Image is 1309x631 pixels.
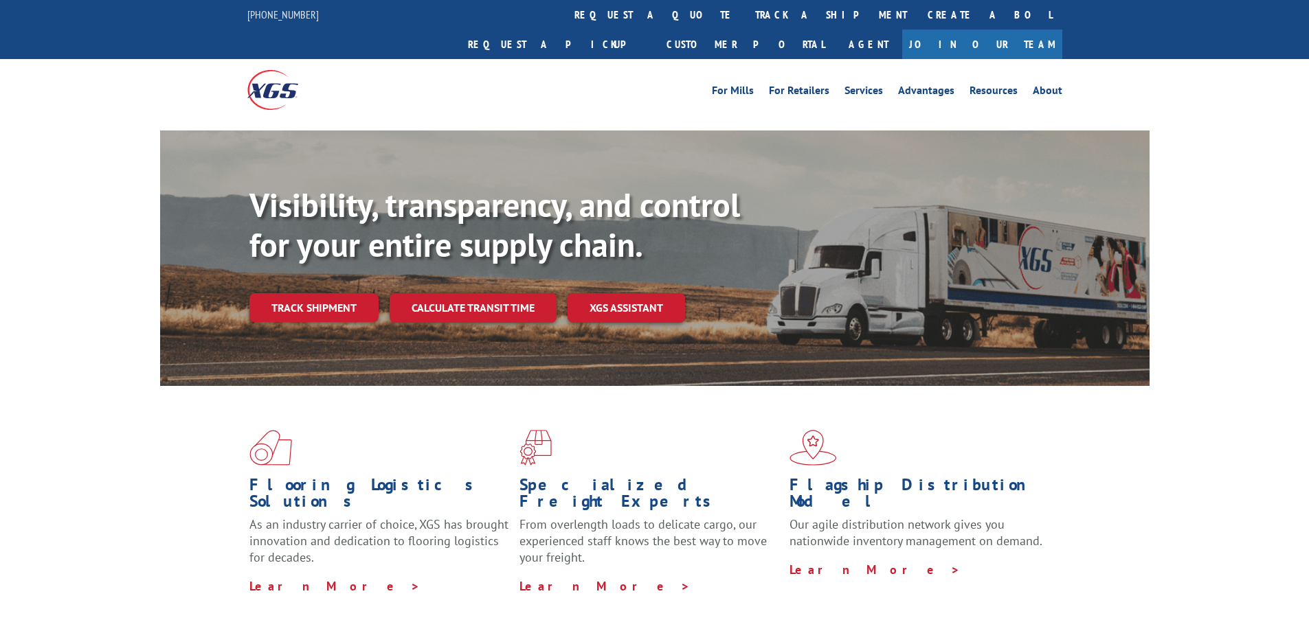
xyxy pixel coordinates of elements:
img: xgs-icon-focused-on-flooring-red [519,430,552,466]
a: Agent [835,30,902,59]
img: xgs-icon-flagship-distribution-model-red [790,430,837,466]
a: Resources [970,85,1018,100]
h1: Specialized Freight Experts [519,477,779,516]
img: xgs-icon-total-supply-chain-intelligence-red [249,430,292,466]
a: [PHONE_NUMBER] [247,8,319,21]
a: Join Our Team [902,30,1062,59]
a: Learn More > [519,578,691,594]
a: Learn More > [790,562,961,577]
a: Customer Portal [656,30,835,59]
a: Calculate transit time [390,293,557,323]
a: Learn More > [249,578,421,594]
p: From overlength loads to delicate cargo, our experienced staff knows the best way to move your fr... [519,516,779,577]
a: Services [844,85,883,100]
h1: Flagship Distribution Model [790,477,1049,516]
span: As an industry carrier of choice, XGS has brought innovation and dedication to flooring logistics... [249,516,508,565]
a: XGS ASSISTANT [568,293,685,323]
a: For Retailers [769,85,829,100]
a: For Mills [712,85,754,100]
h1: Flooring Logistics Solutions [249,477,509,516]
a: Track shipment [249,293,379,322]
a: Advantages [898,85,954,100]
a: Request a pickup [458,30,656,59]
span: Our agile distribution network gives you nationwide inventory management on demand. [790,516,1042,549]
b: Visibility, transparency, and control for your entire supply chain. [249,183,740,266]
a: About [1033,85,1062,100]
